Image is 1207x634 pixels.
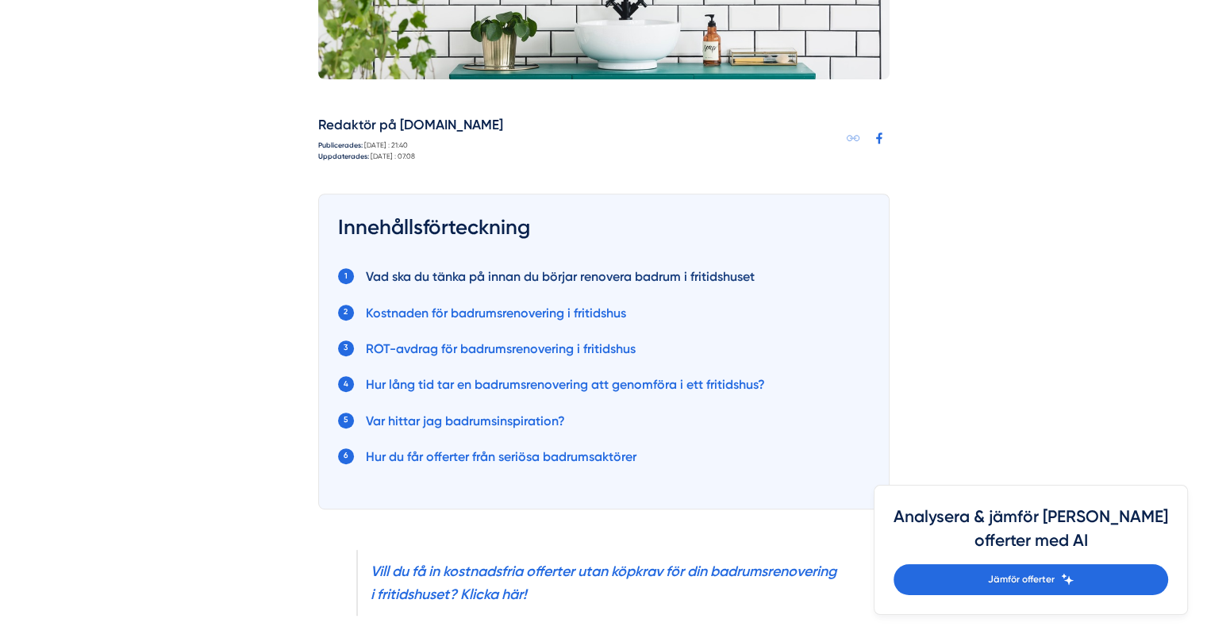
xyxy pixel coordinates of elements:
h3: Innehållsförteckning [338,213,870,250]
a: Kopiera länk [844,129,863,148]
svg: Facebook [873,132,886,144]
time: [DATE] : 21:40 [364,141,408,149]
a: ROT-avdrag för badrumsrenovering i fritidshus [366,341,636,356]
h4: Analysera & jämför [PERSON_NAME] offerter med AI [894,505,1168,564]
a: Dela på Facebook [870,129,890,148]
a: Hur lång tid tar en badrumsrenovering att genomföra i ett fritidshus? [366,377,765,392]
a: Hur du får offerter från seriösa badrumsaktörer [366,449,636,464]
strong: Uppdaterades: [318,152,369,160]
a: Var hittar jag badrumsinspiration? [366,413,565,428]
h5: Redaktör på [DOMAIN_NAME] [318,114,503,140]
strong: Publicerades: [318,141,363,149]
span: Jämför offerter [988,572,1055,587]
a: Kostnaden för badrumsrenovering i fritidshus [366,305,626,321]
a: Vill du få in kostnadsfria offerter utan köpkrav för din badrumsrenovering i fritidshuset? Klicka... [371,563,836,602]
a: Jämför offerter [894,564,1168,595]
a: Vad ska du tänka på innan du börjar renovera badrum i fritidshuset [366,269,755,284]
time: [DATE] : 07:08 [371,152,415,160]
strong: Vill du få in kostnadsfria offerter utan köpkrav för din badrumsrenovering i fritidshuset? Klicka... [371,563,836,603]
